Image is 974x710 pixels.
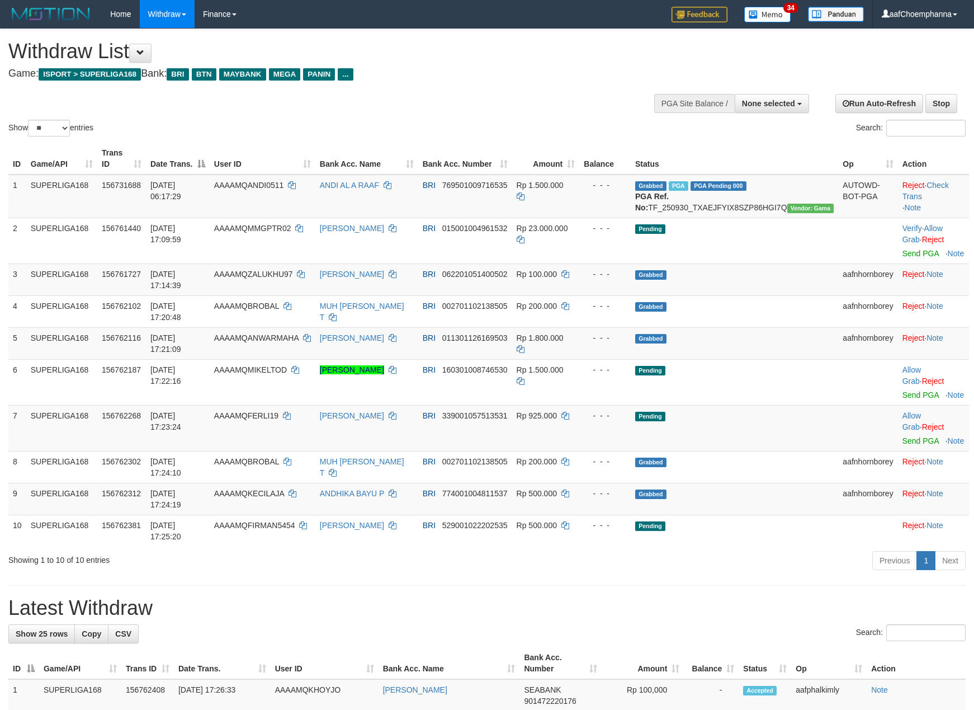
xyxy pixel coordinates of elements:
[121,647,174,679] th: Trans ID: activate to sort column ascending
[898,218,969,264] td: · ·
[442,181,508,190] span: Copy 769501009716535 to clipboard
[442,333,508,342] span: Copy 011301126169503 to clipboard
[902,249,939,258] a: Send PGA
[8,68,638,79] h4: Game: Bank:
[886,624,966,641] input: Search:
[8,515,26,547] td: 10
[922,422,944,431] a: Reject
[635,192,669,212] b: PGA Ref. No:
[584,332,626,344] div: - - -
[635,334,666,344] span: Grabbed
[214,270,293,279] span: AAAAMQZALUKHU97
[26,295,97,327] td: SUPERLIGA168
[8,218,26,264] td: 2
[684,647,739,679] th: Balance: activate to sort column ascending
[856,120,966,137] label: Search:
[517,270,557,279] span: Rp 100.000
[902,411,921,431] a: Allow Grab
[303,68,335,81] span: PANIN
[898,359,969,405] td: ·
[150,365,181,385] span: [DATE] 17:22:16
[320,302,404,322] a: MUH [PERSON_NAME] T
[423,333,436,342] span: BRI
[8,143,26,175] th: ID
[423,521,436,530] span: BRI
[320,333,384,342] a: [PERSON_NAME]
[315,143,418,175] th: Bank Acc. Name: activate to sort column ascending
[338,68,353,81] span: ...
[635,490,666,499] span: Grabbed
[635,181,666,191] span: Grabbed
[150,181,181,201] span: [DATE] 06:17:29
[320,181,379,190] a: ANDI AL A RAAF
[579,143,631,175] th: Balance
[835,94,923,113] a: Run Auto-Refresh
[26,405,97,451] td: SUPERLIGA168
[838,327,897,359] td: aafnhornborey
[898,143,969,175] th: Action
[743,686,777,695] span: Accepted
[838,483,897,515] td: aafnhornborey
[584,488,626,499] div: - - -
[214,521,295,530] span: AAAAMQFIRMAN5454
[669,181,688,191] span: Marked by aafromsomean
[517,181,564,190] span: Rp 1.500.000
[584,223,626,234] div: - - -
[584,520,626,531] div: - - -
[808,7,864,22] img: panduan.png
[524,697,576,706] span: Copy 901472220176 to clipboard
[902,521,925,530] a: Reject
[442,224,508,233] span: Copy 015001004961532 to clipboard
[115,629,131,638] span: CSV
[635,224,665,234] span: Pending
[584,364,626,375] div: - - -
[39,68,141,81] span: ISPORT > SUPERLIGA168
[867,647,966,679] th: Action
[26,143,97,175] th: Game/API: activate to sort column ascending
[97,143,146,175] th: Trans ID: activate to sort column ascending
[8,120,93,137] label: Show entries
[442,457,508,466] span: Copy 002701102138505 to clipboard
[102,333,141,342] span: 156762116
[271,647,379,679] th: User ID: activate to sort column ascending
[8,550,398,566] div: Showing 1 to 10 of 10 entries
[902,365,921,385] a: Allow Grab
[8,624,75,643] a: Show 25 rows
[442,270,508,279] span: Copy 062201051400502 to clipboard
[584,300,626,312] div: - - -
[214,333,299,342] span: AAAAMQANWARMAHA
[872,551,917,570] a: Previous
[379,647,520,679] th: Bank Acc. Name: activate to sort column ascending
[898,264,969,295] td: ·
[898,295,969,327] td: ·
[902,270,925,279] a: Reject
[26,218,97,264] td: SUPERLIGA168
[902,224,943,244] a: Allow Grab
[320,224,384,233] a: [PERSON_NAME]
[16,629,68,638] span: Show 25 rows
[442,411,508,420] span: Copy 339001057513531 to clipboard
[418,143,512,175] th: Bank Acc. Number: activate to sort column ascending
[320,365,384,374] a: [PERSON_NAME]
[8,264,26,295] td: 3
[423,411,436,420] span: BRI
[925,94,957,113] a: Stop
[383,685,447,694] a: [PERSON_NAME]
[167,68,188,81] span: BRI
[902,457,925,466] a: Reject
[631,143,838,175] th: Status
[926,521,943,530] a: Note
[214,365,287,374] span: AAAAMQMIKELTOD
[922,377,944,385] a: Reject
[898,327,969,359] td: ·
[519,647,602,679] th: Bank Acc. Number: activate to sort column ascending
[269,68,301,81] span: MEGA
[442,302,508,311] span: Copy 002701102138505 to clipboard
[423,457,436,466] span: BRI
[926,457,943,466] a: Note
[214,181,284,190] span: AAAAMQANDI0511
[8,40,638,63] h1: Withdraw List
[26,515,97,547] td: SUPERLIGA168
[517,365,564,374] span: Rp 1.500.000
[320,270,384,279] a: [PERSON_NAME]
